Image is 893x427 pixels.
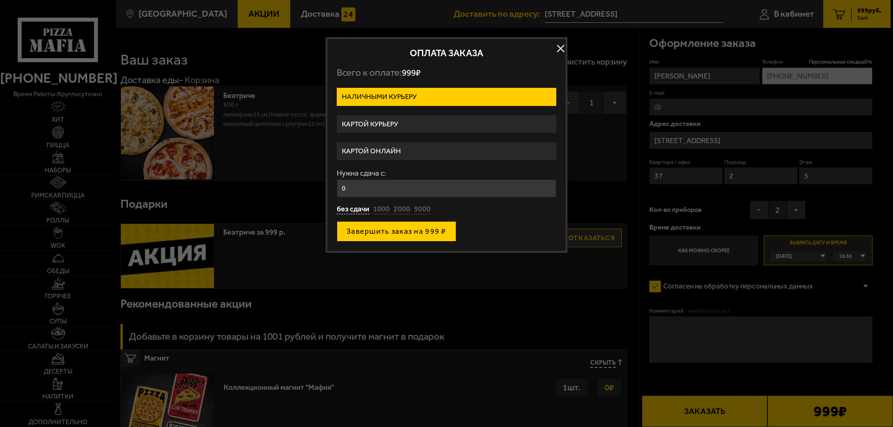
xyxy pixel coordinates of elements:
[337,142,556,160] label: Картой онлайн
[337,204,369,215] button: без сдачи
[337,221,456,242] button: Завершить заказ на 999 ₽
[337,88,556,106] label: Наличными курьеру
[402,67,420,78] span: 999 ₽
[337,115,556,133] label: Картой курьеру
[393,204,410,215] button: 2000
[337,67,556,79] p: Всего к оплате:
[337,170,556,177] label: Нужна сдача с:
[414,204,431,215] button: 5000
[337,48,556,58] h2: Оплата заказа
[373,204,390,215] button: 1000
